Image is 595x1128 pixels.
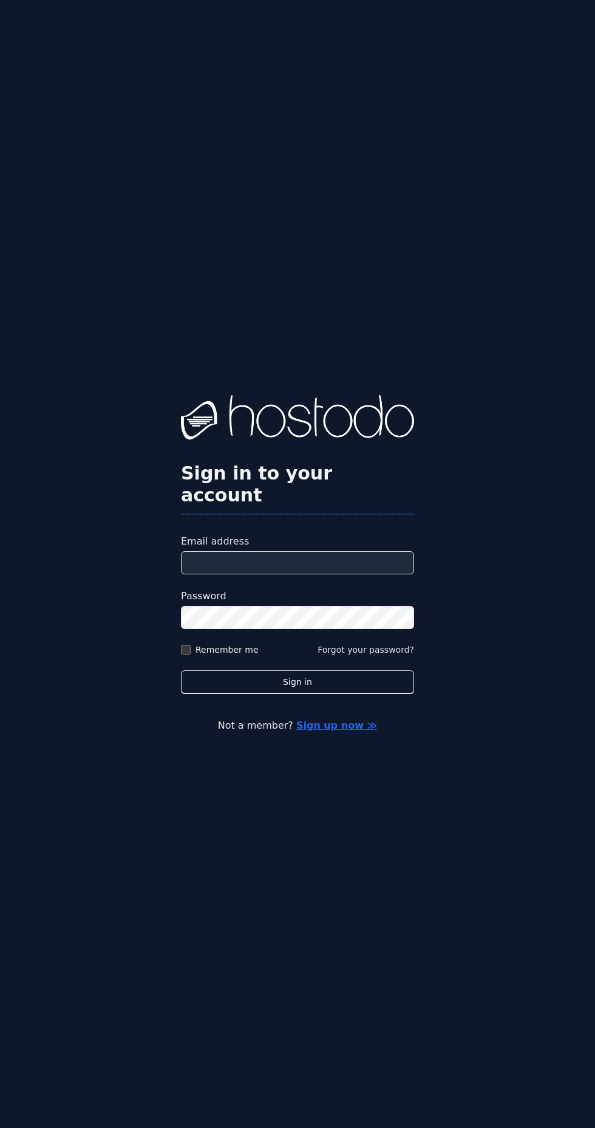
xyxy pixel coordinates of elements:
[181,534,414,549] label: Email address
[15,718,580,733] p: Not a member?
[195,644,259,656] label: Remember me
[181,395,414,444] img: Hostodo
[181,589,414,604] label: Password
[181,463,414,506] h2: Sign in to your account
[181,670,414,694] button: Sign in
[318,644,414,656] button: Forgot your password?
[296,720,377,731] a: Sign up now ≫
